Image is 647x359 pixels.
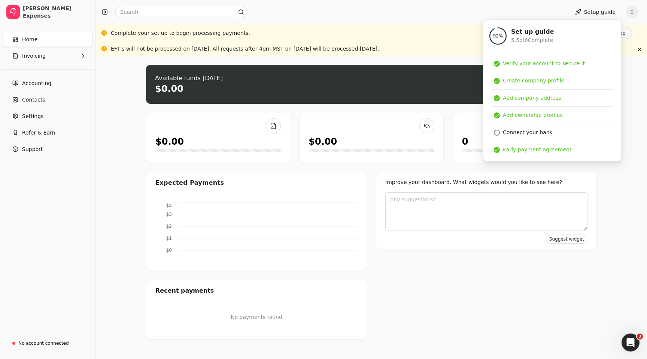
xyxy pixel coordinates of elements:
[3,32,92,47] a: Home
[493,33,503,39] span: 92 %
[622,334,640,352] iframe: Intercom live chat
[146,280,367,301] div: Recent payments
[569,6,622,18] button: Setup guide
[155,178,224,187] div: Expected Payments
[22,79,51,87] span: Accounting
[503,77,564,85] div: Create company profile
[166,236,172,241] tspan: $1
[546,235,587,244] button: Suggest widget
[309,135,337,148] div: $0.00
[503,111,563,119] div: Add ownership profiles
[22,145,43,153] span: Support
[3,76,92,91] a: Accounting
[155,313,358,321] p: No payments found
[3,92,92,107] a: Contacts
[155,83,183,95] div: $0.00
[23,4,89,19] div: [PERSON_NAME] Expenses
[503,60,585,67] div: Verify your account to secure it
[22,96,45,104] span: Contacts
[462,135,468,148] div: 0
[626,6,638,18] button: S
[503,146,571,154] div: Early payment agreement
[511,27,554,36] div: Set up guide
[503,129,553,136] div: Connect your bank
[18,340,69,347] div: No account connected
[22,112,43,120] span: Settings
[3,142,92,157] button: Support
[155,135,184,148] div: $0.00
[166,212,172,217] tspan: $3
[637,334,643,340] span: 3
[166,248,172,253] tspan: $0
[385,178,587,186] div: Improve your dashboard. What widgets would you like to see here?
[166,224,172,229] tspan: $2
[3,125,92,140] button: Refer & Earn
[503,94,561,102] div: Add company address
[3,109,92,124] a: Settings
[166,203,172,208] tspan: $4
[115,6,247,18] input: Search
[22,36,37,43] span: Home
[3,48,92,63] button: Invoicing
[22,129,55,137] span: Refer & Earn
[111,45,379,53] div: EFT's will not be processed on [DATE]. All requests after 4pm MST on [DATE] will be processed [DA...
[3,337,92,350] a: No account connected
[22,52,46,60] span: Invoicing
[511,36,554,44] div: 5.5 of 6 Complete
[483,19,622,162] div: Setup guide
[111,29,250,37] div: Complete your set up to begin processing payments.
[155,74,223,83] div: Available funds [DATE]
